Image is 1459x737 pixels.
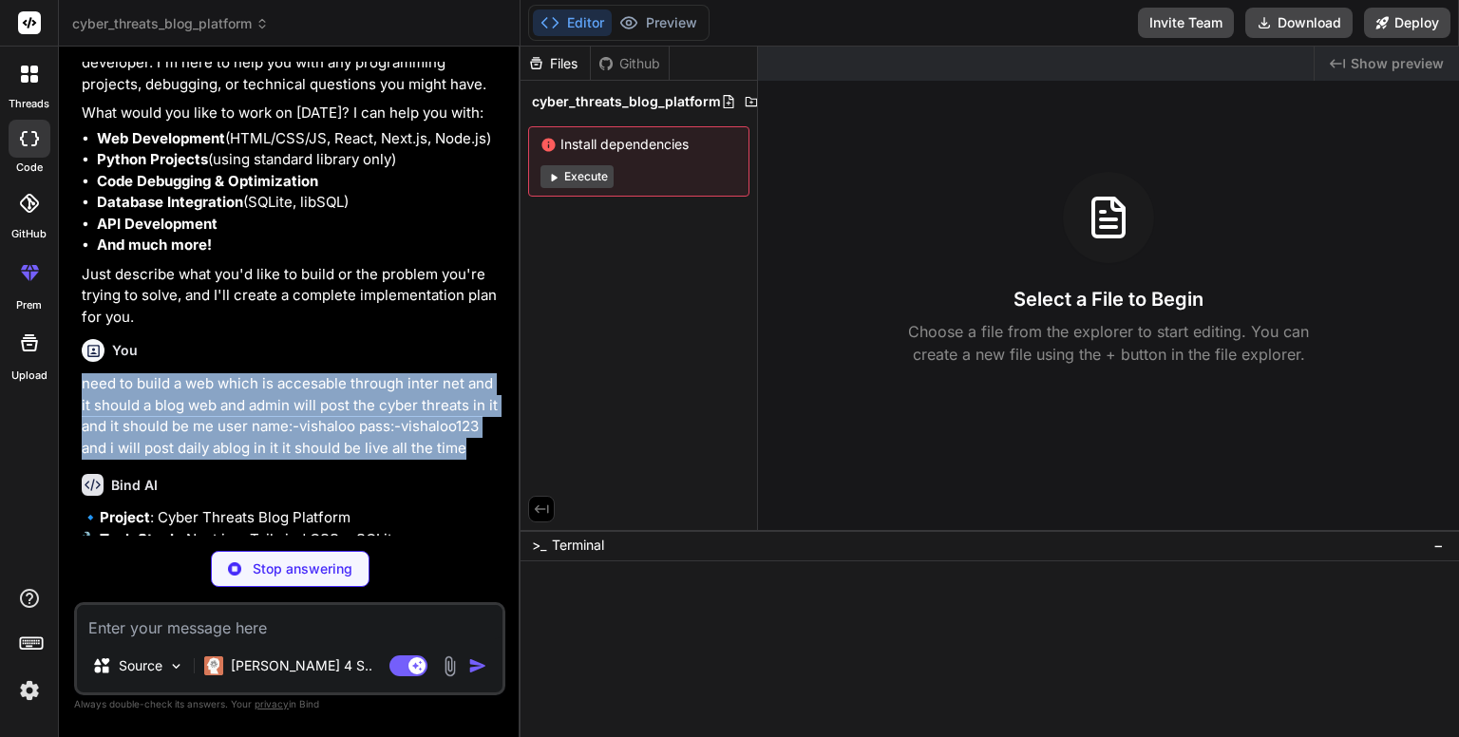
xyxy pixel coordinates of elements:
[204,656,223,675] img: Claude 4 Sonnet
[11,226,47,242] label: GitHub
[16,160,43,176] label: code
[97,149,502,171] li: (using standard library only)
[532,92,721,111] span: cyber_threats_blog_platform
[100,530,179,548] strong: Tech Stack
[97,172,318,190] strong: Code Debugging & Optimization
[1351,54,1444,73] span: Show preview
[97,129,225,147] strong: Web Development
[439,655,461,677] img: attachment
[253,559,352,578] p: Stop answering
[9,96,49,112] label: threads
[532,536,546,555] span: >_
[72,14,269,33] span: cyber_threats_blog_platform
[82,31,502,96] p: Hello! I'm Bind AI, your expert AI assistant and senior software developer. I'm here to help you ...
[82,103,502,124] p: What would you like to work on [DATE]? I can help you with:
[97,215,218,233] strong: API Development
[540,165,614,188] button: Execute
[533,9,612,36] button: Editor
[13,674,46,707] img: settings
[82,264,502,329] p: Just describe what you'd like to build or the problem you're trying to solve, and I'll create a c...
[1138,8,1234,38] button: Invite Team
[591,54,669,73] div: Github
[612,9,705,36] button: Preview
[82,507,502,593] p: 🔹 : Cyber Threats Blog Platform 🔧 : Next.js + Tailwind CSS + SQLite + Authentication 📁 :
[168,658,184,674] img: Pick Models
[1430,530,1448,560] button: −
[468,656,487,675] img: icon
[552,536,604,555] span: Terminal
[540,135,737,154] span: Install dependencies
[97,128,502,150] li: (HTML/CSS/JS, React, Next.js, Node.js)
[896,320,1321,366] p: Choose a file from the explorer to start editing. You can create a new file using the + button in...
[1433,536,1444,555] span: −
[82,373,502,459] p: need to build a web which is accesable through inter net and it should a blog web and admin will ...
[97,193,243,211] strong: Database Integration
[112,341,138,360] h6: You
[119,656,162,675] p: Source
[11,368,47,384] label: Upload
[521,54,590,73] div: Files
[231,656,372,675] p: [PERSON_NAME] 4 S..
[97,236,212,254] strong: And much more!
[97,150,208,168] strong: Python Projects
[16,297,42,313] label: prem
[97,192,502,214] li: (SQLite, libSQL)
[255,698,289,709] span: privacy
[1245,8,1353,38] button: Download
[111,476,158,495] h6: Bind AI
[100,508,150,526] strong: Project
[74,695,505,713] p: Always double-check its answers. Your in Bind
[1014,286,1203,312] h3: Select a File to Begin
[1364,8,1450,38] button: Deploy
